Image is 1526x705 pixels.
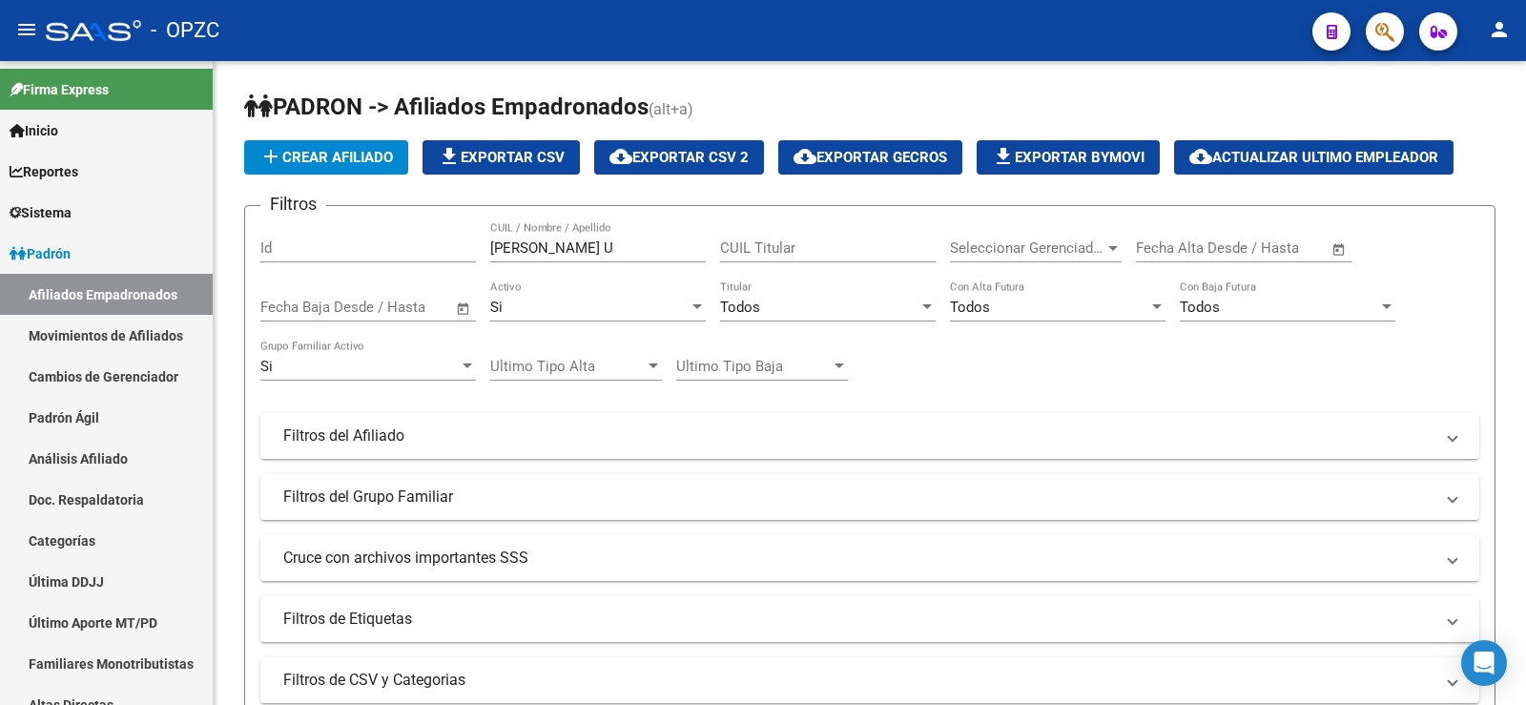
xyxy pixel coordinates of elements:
[260,596,1479,642] mat-expansion-panel-header: Filtros de Etiquetas
[10,202,72,223] span: Sistema
[283,548,1433,569] mat-panel-title: Cruce con archivos importantes SSS
[1230,239,1323,257] input: Fecha fin
[10,243,71,264] span: Padrón
[1189,149,1438,166] span: Actualizar ultimo Empleador
[260,535,1479,581] mat-expansion-panel-header: Cruce con archivos importantes SSS
[992,149,1144,166] span: Exportar Bymovi
[259,149,393,166] span: Crear Afiliado
[594,140,764,175] button: Exportar CSV 2
[676,358,831,375] span: Ultimo Tipo Baja
[259,145,282,168] mat-icon: add
[355,299,447,316] input: Fecha fin
[438,149,565,166] span: Exportar CSV
[490,358,645,375] span: Ultimo Tipo Alta
[490,299,503,316] span: Si
[260,413,1479,459] mat-expansion-panel-header: Filtros del Afiliado
[950,239,1104,257] span: Seleccionar Gerenciador
[283,609,1433,630] mat-panel-title: Filtros de Etiquetas
[794,149,947,166] span: Exportar GECROS
[1329,238,1351,260] button: Open calendar
[794,145,816,168] mat-icon: cloud_download
[15,18,38,41] mat-icon: menu
[1488,18,1511,41] mat-icon: person
[1136,239,1213,257] input: Fecha inicio
[778,140,962,175] button: Exportar GECROS
[244,93,649,120] span: PADRON -> Afiliados Empadronados
[10,79,109,100] span: Firma Express
[438,145,461,168] mat-icon: file_download
[260,358,273,375] span: Si
[609,145,632,168] mat-icon: cloud_download
[260,657,1479,703] mat-expansion-panel-header: Filtros de CSV y Categorias
[10,161,78,182] span: Reportes
[609,149,749,166] span: Exportar CSV 2
[720,299,760,316] span: Todos
[151,10,219,52] span: - OPZC
[992,145,1015,168] mat-icon: file_download
[10,120,58,141] span: Inicio
[453,298,475,320] button: Open calendar
[283,670,1433,691] mat-panel-title: Filtros de CSV y Categorias
[1174,140,1454,175] button: Actualizar ultimo Empleador
[283,487,1433,508] mat-panel-title: Filtros del Grupo Familiar
[950,299,990,316] span: Todos
[649,100,693,118] span: (alt+a)
[1461,640,1507,686] div: Open Intercom Messenger
[423,140,580,175] button: Exportar CSV
[260,474,1479,520] mat-expansion-panel-header: Filtros del Grupo Familiar
[260,191,326,218] h3: Filtros
[260,299,338,316] input: Fecha inicio
[977,140,1160,175] button: Exportar Bymovi
[1180,299,1220,316] span: Todos
[1189,145,1212,168] mat-icon: cloud_download
[244,140,408,175] button: Crear Afiliado
[283,425,1433,446] mat-panel-title: Filtros del Afiliado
